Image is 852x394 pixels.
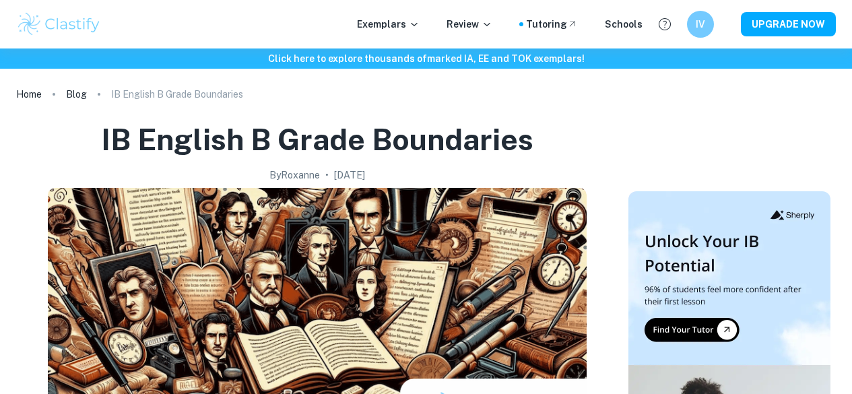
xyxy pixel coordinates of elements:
button: Help and Feedback [653,13,676,36]
a: Blog [66,85,87,104]
p: • [325,168,329,183]
h2: By Roxanne [269,168,320,183]
a: Home [16,85,42,104]
p: Exemplars [357,17,420,32]
a: Schools [605,17,643,32]
img: Clastify logo [16,11,102,38]
button: UPGRADE NOW [741,12,836,36]
h6: Click here to explore thousands of marked IA, EE and TOK exemplars ! [3,51,849,66]
a: Tutoring [526,17,578,32]
button: IV [687,11,714,38]
p: Review [447,17,492,32]
h2: [DATE] [334,168,365,183]
h1: IB English B Grade Boundaries [101,120,533,160]
h6: IV [693,17,709,32]
p: IB English B Grade Boundaries [111,87,243,102]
